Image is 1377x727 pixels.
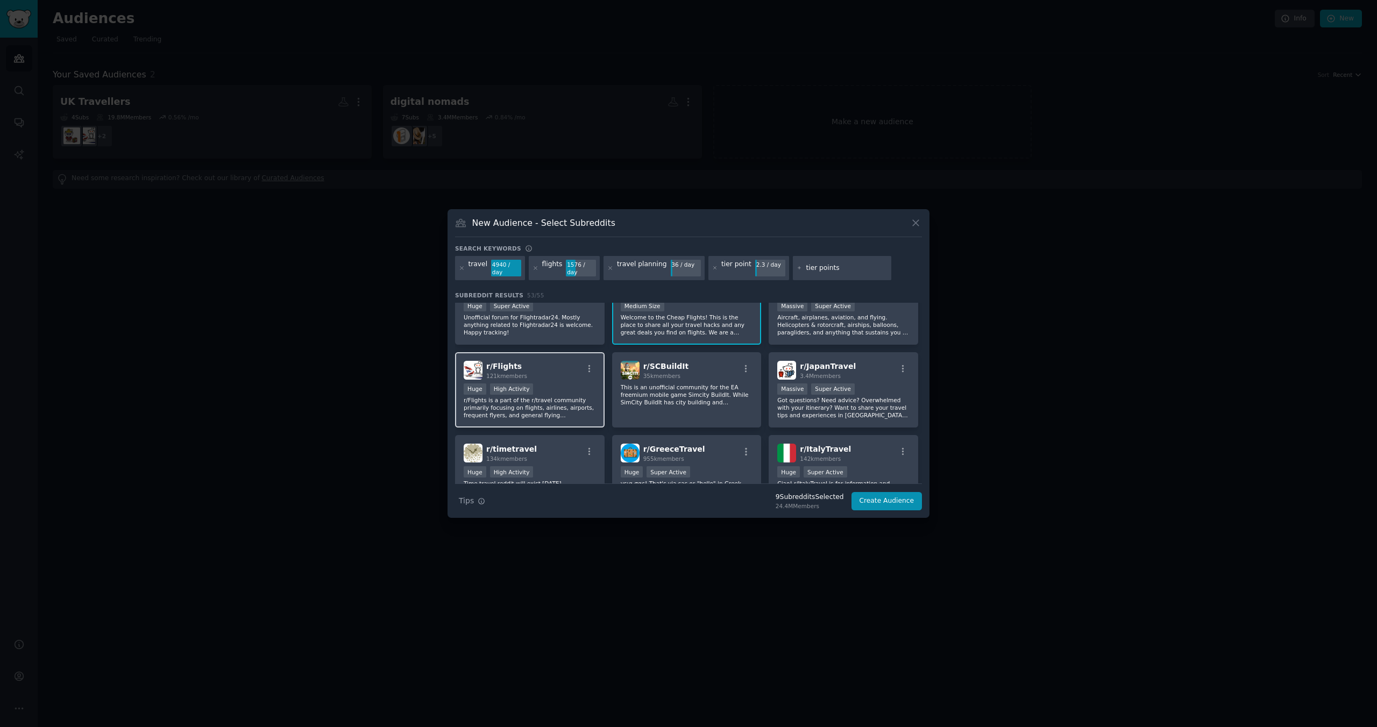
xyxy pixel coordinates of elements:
p: Time travel reddit will exist [DATE] [464,480,596,487]
img: ItalyTravel [777,444,796,462]
h3: Search keywords [455,245,521,252]
img: timetravel [464,444,482,462]
img: GreeceTravel [621,444,640,462]
span: r/ GreeceTravel [643,445,705,453]
button: Create Audience [851,492,922,510]
div: Super Active [647,466,690,477]
p: Got questions? Need advice? Overwhelmed with your itinerary? Want to share your travel tips and e... [777,396,910,419]
span: 121k members [486,373,527,379]
p: r/Flights is a part of the r/travel community primarily focusing on flights, airlines, airports, ... [464,396,596,419]
span: r/ SCBuildIt [643,362,689,370]
div: Massive [777,383,807,395]
p: This is an unofficial community for the EA freemium mobile game Simcity BuildIt. While SimCity Bu... [621,383,753,406]
div: Super Active [804,466,847,477]
div: 9 Subreddit s Selected [776,493,844,502]
div: High Activity [490,383,534,395]
p: Welcome to the Cheap Flights! This is the place to share all your travel hacks and any great deal... [621,313,753,336]
img: SCBuildIt [621,361,640,380]
div: Huge [621,466,643,477]
span: 35k members [643,373,680,379]
div: 36 / day [671,260,701,269]
p: γεια σας! That's yia sas or "hello" in Greek. Got questions? Need advice? Overwhelmed with your i... [621,480,753,502]
div: 1576 / day [566,260,596,277]
span: 134k members [486,455,527,462]
span: 3.4M members [800,373,841,379]
span: r/ JapanTravel [800,362,856,370]
input: New Keyword [806,263,888,273]
div: Huge [464,466,486,477]
div: Massive [777,300,807,311]
button: Tips [455,491,489,510]
span: r/ ItalyTravel [800,445,851,453]
span: Tips [459,495,474,507]
div: travel [469,260,488,277]
div: Super Active [811,300,855,311]
div: High Activity [490,466,534,477]
p: Aircraft, airplanes, aviation, and flying. Helicopters & rotorcraft, airships, balloons, paraglid... [777,313,910,336]
div: Huge [777,466,800,477]
p: Ciao! r/ItalyTravel is for information and inspiration on travel within [GEOGRAPHIC_DATA]. Please... [777,480,910,502]
div: Super Active [490,300,534,311]
p: Unofficial forum for Flightradar24. Mostly anything related to Flightradar24 is welcome. Happy tr... [464,313,596,336]
span: 955k members [643,455,684,462]
span: r/ timetravel [486,445,537,453]
div: 2.3 / day [755,260,785,269]
div: Medium Size [621,300,664,311]
span: Subreddit Results [455,291,523,299]
div: Huge [464,383,486,395]
div: Huge [464,300,486,311]
div: travel planning [617,260,667,277]
h3: New Audience - Select Subreddits [472,217,615,229]
div: Super Active [811,383,855,395]
img: Flights [464,361,482,380]
div: 24.4M Members [776,502,844,510]
div: 4940 / day [491,260,521,277]
img: JapanTravel [777,361,796,380]
span: 142k members [800,455,841,462]
span: r/ Flights [486,362,522,370]
div: flights [542,260,563,277]
span: 53 / 55 [527,292,544,298]
div: tier point [721,260,751,277]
